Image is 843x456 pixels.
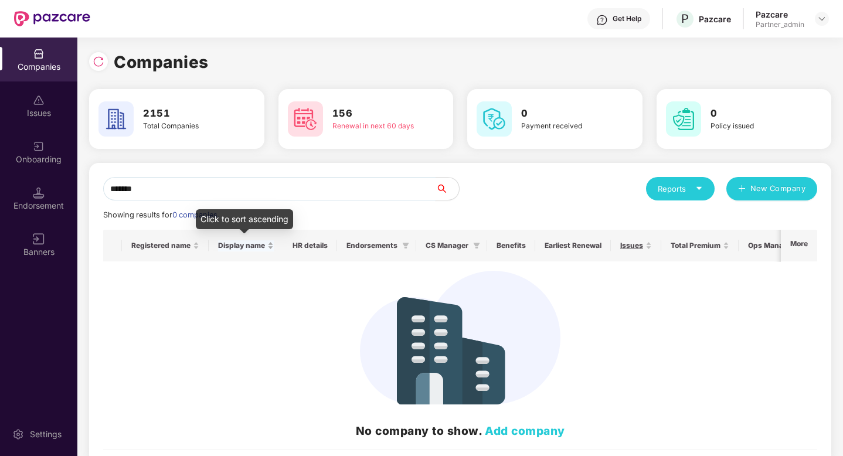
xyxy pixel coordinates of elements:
[400,239,412,253] span: filter
[114,49,209,75] h1: Companies
[756,9,804,20] div: Pazcare
[209,230,283,261] th: Display name
[661,230,739,261] th: Total Premium
[471,239,482,253] span: filter
[332,106,420,121] h3: 156
[695,185,703,192] span: caret-down
[33,141,45,152] img: svg+xml;base64,PHN2ZyB3aWR0aD0iMjAiIGhlaWdodD0iMjAiIHZpZXdCb3g9IjAgMCAyMCAyMCIgZmlsbD0ibm9uZSIgeG...
[14,11,90,26] img: New Pazcare Logo
[666,101,701,137] img: svg+xml;base64,PHN2ZyB4bWxucz0iaHR0cDovL3d3dy53My5vcmcvMjAwMC9zdmciIHdpZHRoPSI2MCIgaGVpZ2h0PSI2MC...
[332,121,420,132] div: Renewal in next 60 days
[131,241,191,250] span: Registered name
[196,209,293,229] div: Click to sort ascending
[611,230,661,261] th: Issues
[699,13,731,25] div: Pazcare
[218,241,265,250] span: Display name
[103,210,219,219] span: Showing results for
[726,177,817,200] button: plusNew Company
[487,230,535,261] th: Benefits
[360,271,560,404] img: svg+xml;base64,PHN2ZyB4bWxucz0iaHR0cDovL3d3dy53My5vcmcvMjAwMC9zdmciIHdpZHRoPSIzNDIiIGhlaWdodD0iMj...
[485,424,565,438] a: Add company
[26,428,65,440] div: Settings
[33,94,45,106] img: svg+xml;base64,PHN2ZyBpZD0iSXNzdWVzX2Rpc2FibGVkIiB4bWxucz0iaHR0cDovL3d3dy53My5vcmcvMjAwMC9zdmciIH...
[435,177,460,200] button: search
[473,242,480,249] span: filter
[681,12,689,26] span: P
[613,14,641,23] div: Get Help
[143,121,230,132] div: Total Companies
[402,242,409,249] span: filter
[113,422,808,440] h2: No company to show.
[172,210,219,219] span: 0 companies.
[93,56,104,67] img: svg+xml;base64,PHN2ZyBpZD0iUmVsb2FkLTMyeDMyIiB4bWxucz0iaHR0cDovL3d3dy53My5vcmcvMjAwMC9zdmciIHdpZH...
[143,106,230,121] h3: 2151
[122,230,209,261] th: Registered name
[426,241,468,250] span: CS Manager
[817,14,827,23] img: svg+xml;base64,PHN2ZyBpZD0iRHJvcGRvd24tMzJ4MzIiIHhtbG5zPSJodHRwOi8vd3d3LnczLm9yZy8yMDAwL3N2ZyIgd2...
[33,233,45,245] img: svg+xml;base64,PHN2ZyB3aWR0aD0iMTYiIGhlaWdodD0iMTYiIHZpZXdCb3g9IjAgMCAxNiAxNiIgZmlsbD0ibm9uZSIgeG...
[521,121,609,132] div: Payment received
[781,230,817,261] th: More
[98,101,134,137] img: svg+xml;base64,PHN2ZyB4bWxucz0iaHR0cDovL3d3dy53My5vcmcvMjAwMC9zdmciIHdpZHRoPSI2MCIgaGVpZ2h0PSI2MC...
[477,101,512,137] img: svg+xml;base64,PHN2ZyB4bWxucz0iaHR0cDovL3d3dy53My5vcmcvMjAwMC9zdmciIHdpZHRoPSI2MCIgaGVpZ2h0PSI2MC...
[435,184,459,193] span: search
[748,241,795,250] span: Ops Manager
[535,230,611,261] th: Earliest Renewal
[12,428,24,440] img: svg+xml;base64,PHN2ZyBpZD0iU2V0dGluZy0yMHgyMCIgeG1sbnM9Imh0dHA6Ly93d3cudzMub3JnLzIwMDAvc3ZnIiB3aW...
[750,183,806,195] span: New Company
[33,48,45,60] img: svg+xml;base64,PHN2ZyBpZD0iQ29tcGFuaWVzIiB4bWxucz0iaHR0cDovL3d3dy53My5vcmcvMjAwMC9zdmciIHdpZHRoPS...
[756,20,804,29] div: Partner_admin
[711,121,798,132] div: Policy issued
[346,241,397,250] span: Endorsements
[288,101,323,137] img: svg+xml;base64,PHN2ZyB4bWxucz0iaHR0cDovL3d3dy53My5vcmcvMjAwMC9zdmciIHdpZHRoPSI2MCIgaGVpZ2h0PSI2MC...
[283,230,337,261] th: HR details
[671,241,720,250] span: Total Premium
[738,185,746,194] span: plus
[658,183,703,195] div: Reports
[33,187,45,199] img: svg+xml;base64,PHN2ZyB3aWR0aD0iMTQuNSIgaGVpZ2h0PSIxNC41IiB2aWV3Qm94PSIwIDAgMTYgMTYiIGZpbGw9Im5vbm...
[711,106,798,121] h3: 0
[521,106,609,121] h3: 0
[596,14,608,26] img: svg+xml;base64,PHN2ZyBpZD0iSGVscC0zMngzMiIgeG1sbnM9Imh0dHA6Ly93d3cudzMub3JnLzIwMDAvc3ZnIiB3aWR0aD...
[620,241,643,250] span: Issues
